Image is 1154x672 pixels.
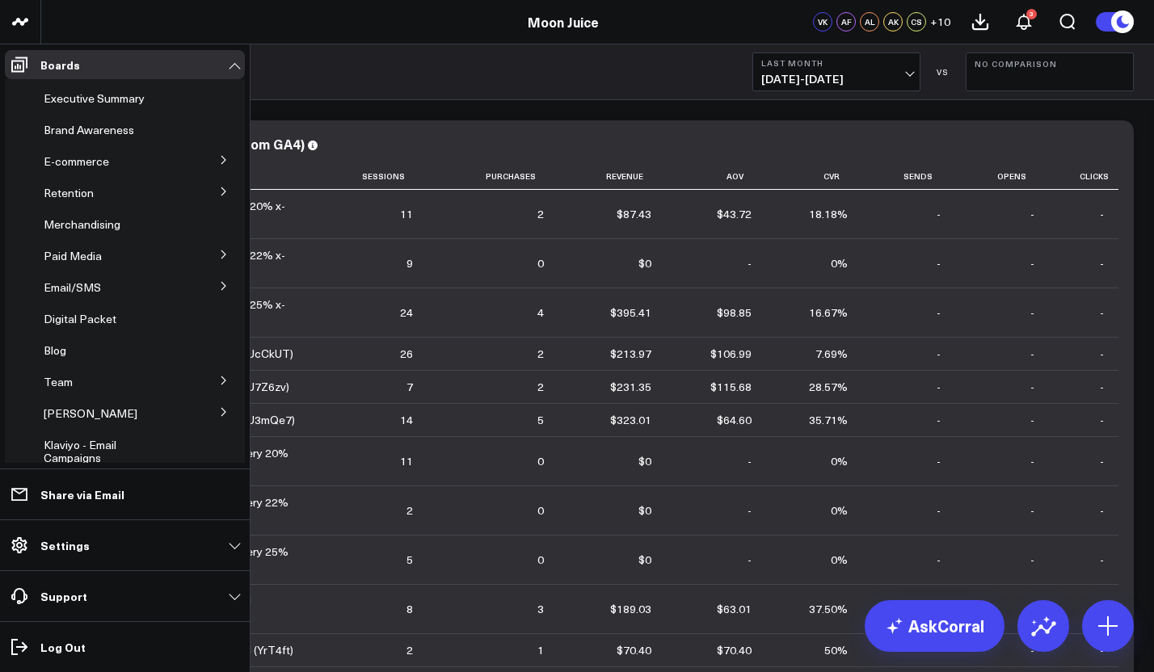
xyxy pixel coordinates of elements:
[666,163,766,190] th: Aov
[717,642,752,658] div: $70.40
[1026,9,1037,19] div: 3
[860,12,879,31] div: AL
[717,206,752,222] div: $43.72
[610,412,651,428] div: $323.01
[865,600,1004,652] a: AskCorral
[813,12,832,31] div: VK
[44,279,101,295] span: Email/SMS
[44,153,109,169] span: E-commerce
[1100,453,1104,469] div: -
[831,255,848,271] div: 0%
[558,163,666,190] th: Revenue
[717,412,752,428] div: $64.60
[400,453,413,469] div: 11
[537,601,544,617] div: 3
[966,52,1134,91] button: No Comparison
[937,412,941,428] div: -
[937,453,941,469] div: -
[5,632,245,661] a: Log Out
[937,346,941,362] div: -
[610,379,651,395] div: $231.35
[710,346,752,362] div: $106.99
[638,502,651,519] div: $0
[44,439,173,464] a: Klaviyo - Email Campaigns
[937,552,941,568] div: -
[748,255,752,271] div: -
[537,502,544,519] div: 0
[717,601,752,617] div: $63.01
[40,640,86,653] p: Log Out
[955,163,1048,190] th: Opens
[1100,255,1104,271] div: -
[537,552,544,568] div: 0
[406,255,413,271] div: 9
[1030,346,1034,362] div: -
[617,206,651,222] div: $87.43
[537,453,544,469] div: 0
[1100,412,1104,428] div: -
[44,407,137,420] a: [PERSON_NAME]
[1030,304,1034,321] div: -
[400,304,413,321] div: 24
[537,346,544,362] div: 2
[748,552,752,568] div: -
[937,206,941,222] div: -
[638,453,651,469] div: $0
[809,379,848,395] div: 28.57%
[809,206,848,222] div: 18.18%
[937,379,941,395] div: -
[752,52,920,91] button: Last Month[DATE]-[DATE]
[44,216,120,232] span: Merchandising
[907,12,926,31] div: CS
[44,124,134,136] a: Brand Awareness
[1030,502,1034,519] div: -
[748,502,752,519] div: -
[824,642,848,658] div: 50%
[883,12,903,31] div: AK
[44,90,145,106] span: Executive Summary
[638,552,651,568] div: $0
[310,163,427,190] th: Sessions
[44,311,116,326] span: Digital Packet
[1100,552,1104,568] div: -
[815,346,848,362] div: 7.69%
[1049,163,1118,190] th: Clicks
[710,379,752,395] div: $115.68
[929,67,958,77] div: VS
[1100,502,1104,519] div: -
[761,73,912,86] span: [DATE] - [DATE]
[44,281,101,294] a: Email/SMS
[40,590,87,603] p: Support
[638,255,651,271] div: $0
[809,601,848,617] div: 37.50%
[44,92,145,105] a: Executive Summary
[930,16,950,27] span: + 10
[40,58,80,71] p: Boards
[44,185,94,200] span: Retention
[831,453,848,469] div: 0%
[1030,412,1034,428] div: -
[1030,552,1034,568] div: -
[1030,453,1034,469] div: -
[836,12,856,31] div: AF
[617,642,651,658] div: $70.40
[406,642,413,658] div: 2
[862,163,955,190] th: Sends
[44,342,66,358] span: Blog
[44,248,102,263] span: Paid Media
[937,255,941,271] div: -
[537,255,544,271] div: 0
[44,155,109,168] a: E-commerce
[717,304,752,321] div: $98.85
[406,379,413,395] div: 7
[1100,379,1104,395] div: -
[748,453,752,469] div: -
[537,412,544,428] div: 5
[44,437,116,465] span: Klaviyo - Email Campaigns
[406,601,413,617] div: 8
[537,206,544,222] div: 2
[831,502,848,519] div: 0%
[537,642,544,658] div: 1
[400,412,413,428] div: 14
[937,502,941,519] div: -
